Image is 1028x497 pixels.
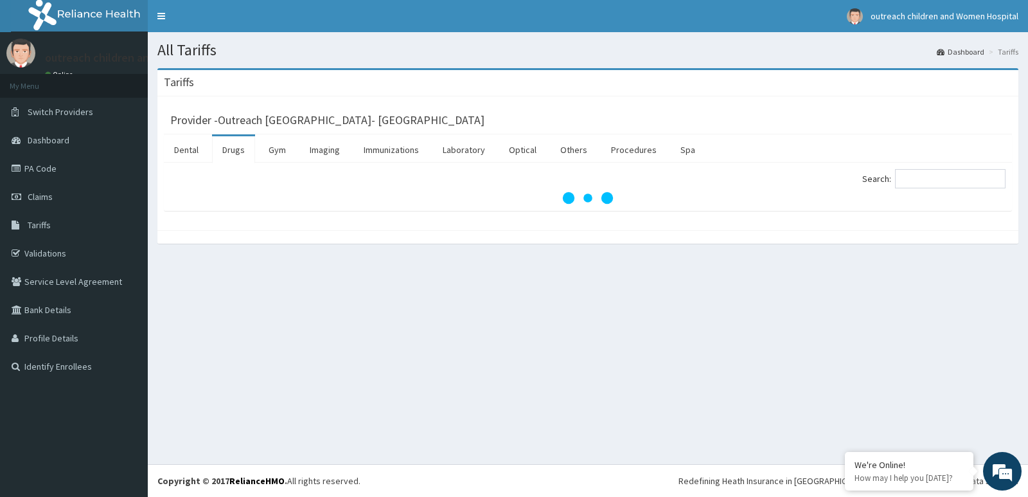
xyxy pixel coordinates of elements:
[499,136,547,163] a: Optical
[432,136,495,163] a: Laboratory
[855,459,964,471] div: We're Online!
[75,162,177,292] span: We're online!
[299,136,350,163] a: Imaging
[937,46,984,57] a: Dashboard
[6,39,35,68] img: User Image
[148,464,1028,497] footer: All rights reserved.
[550,136,598,163] a: Others
[67,72,216,89] div: Chat with us now
[45,52,240,64] p: outreach children and Women Hospital
[212,136,255,163] a: Drugs
[211,6,242,37] div: Minimize live chat window
[28,134,69,146] span: Dashboard
[855,473,964,483] p: How may I help you today?
[157,42,1018,59] h1: All Tariffs
[28,219,51,231] span: Tariffs
[601,136,667,163] a: Procedures
[45,70,76,79] a: Online
[862,169,1006,188] label: Search:
[986,46,1018,57] li: Tariffs
[28,191,53,203] span: Claims
[678,474,1018,487] div: Redefining Heath Insurance in [GEOGRAPHIC_DATA] using Telemedicine and Data Science!
[164,77,194,88] h3: Tariffs
[258,136,296,163] a: Gym
[670,136,705,163] a: Spa
[164,136,209,163] a: Dental
[847,8,863,24] img: User Image
[170,114,484,126] h3: Provider - Outreach [GEOGRAPHIC_DATA]- [GEOGRAPHIC_DATA]
[229,475,285,487] a: RelianceHMO
[562,172,614,224] svg: audio-loading
[157,475,287,487] strong: Copyright © 2017 .
[28,106,93,118] span: Switch Providers
[24,64,52,96] img: d_794563401_company_1708531726252_794563401
[871,10,1018,22] span: outreach children and Women Hospital
[895,169,1006,188] input: Search:
[6,351,245,396] textarea: Type your message and hit 'Enter'
[353,136,429,163] a: Immunizations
